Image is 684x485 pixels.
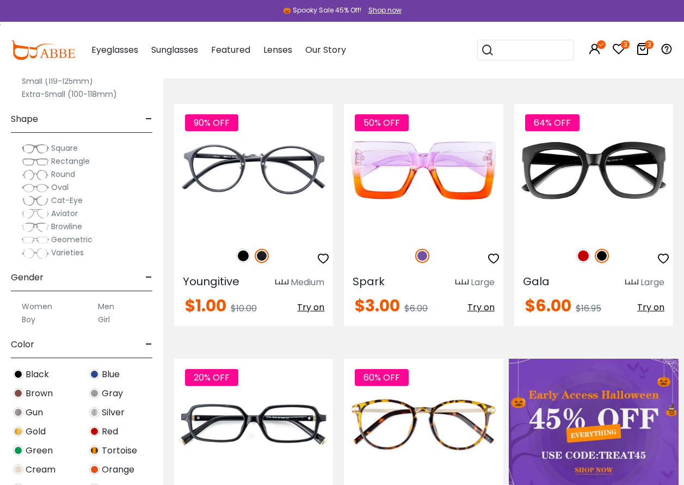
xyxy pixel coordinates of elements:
[26,368,49,381] span: Black
[22,88,117,101] label: Extra-Small (100-118mm)
[185,369,238,386] span: 20% OFF
[102,368,120,381] span: Blue
[102,444,137,457] span: Tortoise
[145,331,152,358] span: -
[636,45,649,57] a: 3
[11,265,44,291] span: Gender
[471,276,495,289] div: Large
[151,44,198,56] span: Sunglasses
[22,235,49,245] img: Geometric.png
[344,104,503,237] img: Purple Spark - Plastic ,Universal Bridge Fit
[174,104,333,237] a: Matte-black Youngitive - Plastic ,Adjust Nose Pads
[455,279,469,287] img: size ruler
[89,464,100,475] img: Orange
[22,195,49,206] img: Cat-Eye.png
[595,249,609,263] img: Black
[89,445,100,456] img: Tortoise
[51,195,83,206] span: Cat-Eye
[102,425,118,438] span: Red
[612,45,625,57] a: 3
[22,169,49,180] img: Round.png
[514,104,673,237] img: Black Gala - Plastic ,Universal Bridge Fit
[467,298,495,317] button: Try on
[22,156,49,167] img: Rectangle.png
[13,407,23,418] img: Gun
[145,106,152,132] span: -
[275,279,288,287] img: size ruler
[98,313,110,326] label: Girl
[211,44,250,56] span: Featured
[26,387,53,400] span: Brown
[368,5,402,15] div: Shop now
[255,249,269,263] img: Matte Black
[51,169,75,180] span: Round
[13,426,23,437] img: Gold
[22,313,35,326] label: Boy
[51,221,82,232] span: Browline
[355,369,409,386] span: 60% OFF
[621,40,630,49] i: 3
[11,331,34,358] span: Color
[22,182,49,193] img: Oval.png
[467,301,495,314] span: Try on
[89,388,100,398] img: Gray
[183,274,239,289] span: Youngitive
[305,44,346,56] span: Our Story
[102,387,123,400] span: Gray
[51,182,69,193] span: Oval
[22,248,49,259] img: Varieties.png
[355,114,409,131] span: 50% OFF
[404,302,428,315] span: $6.00
[145,265,152,291] span: -
[415,249,429,263] img: Purple
[22,75,93,88] label: Small (119-125mm)
[22,208,49,219] img: Aviator.png
[26,463,56,476] span: Cream
[51,247,84,258] span: Varieties
[640,276,664,289] div: Large
[637,301,664,314] span: Try on
[26,425,46,438] span: Gold
[26,444,53,457] span: Green
[89,369,100,379] img: Blue
[89,426,100,437] img: Red
[102,406,125,419] span: Silver
[13,388,23,398] img: Brown
[13,464,23,475] img: Cream
[576,249,590,263] img: Red
[22,143,49,154] img: Square.png
[297,298,324,317] button: Try on
[185,294,226,317] span: $1.00
[11,106,38,132] span: Shape
[11,40,75,60] img: abbeglasses.com
[355,294,400,317] span: $3.00
[363,5,402,15] a: Shop now
[51,234,93,245] span: Geometric
[22,222,49,232] img: Browline.png
[22,300,52,313] label: Women
[13,369,23,379] img: Black
[98,300,114,313] label: Men
[645,40,654,49] i: 3
[91,44,138,56] span: Eyeglasses
[525,114,580,131] span: 64% OFF
[525,294,571,317] span: $6.00
[51,156,90,167] span: Rectangle
[102,463,134,476] span: Orange
[51,143,78,154] span: Square
[263,44,292,56] span: Lenses
[297,301,324,314] span: Try on
[236,249,250,263] img: Black
[637,298,664,317] button: Try on
[353,274,385,289] span: Spark
[231,302,257,315] span: $10.00
[576,302,601,315] span: $16.95
[185,114,238,131] span: 90% OFF
[523,274,550,289] span: Gala
[89,407,100,418] img: Silver
[51,208,78,219] span: Aviator
[283,5,361,15] div: 🎃 Spooky Sale 45% Off!
[26,406,43,419] span: Gun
